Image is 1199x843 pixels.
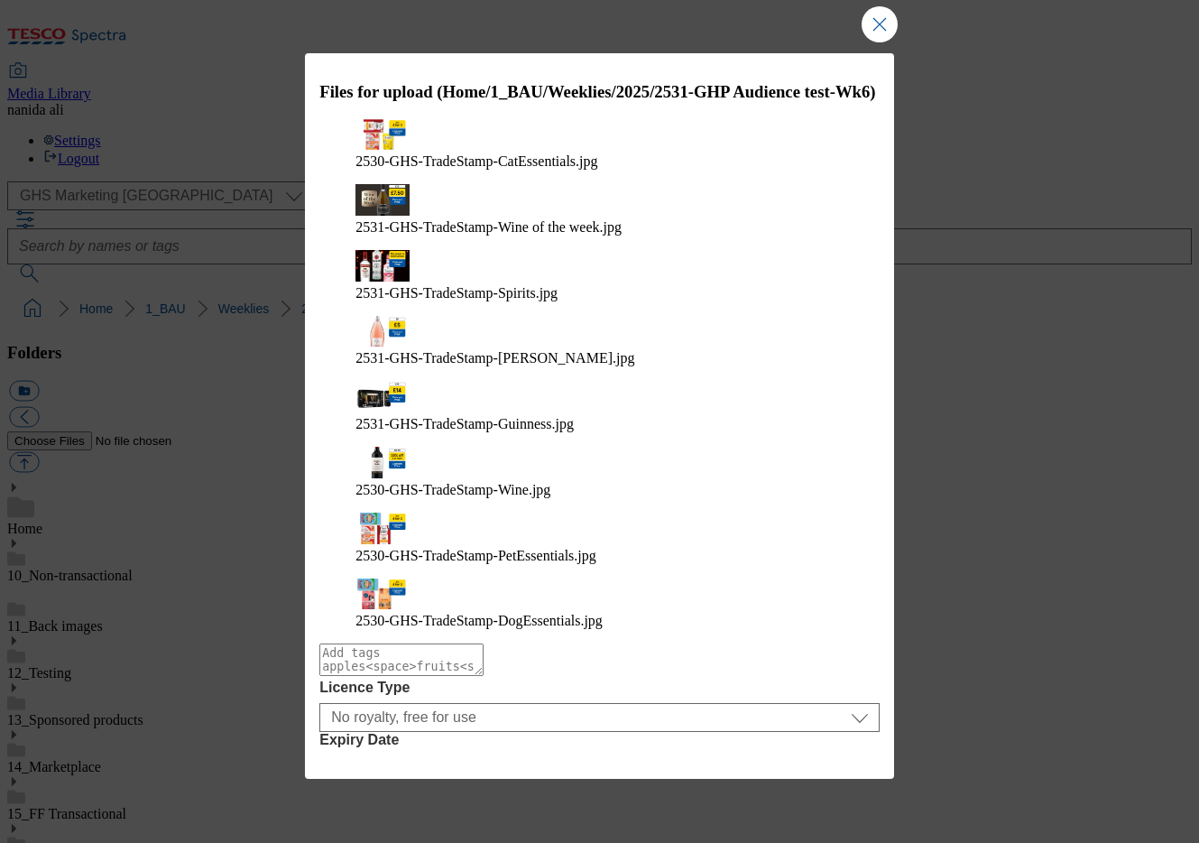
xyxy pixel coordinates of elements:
button: Close Modal [862,6,898,42]
figcaption: 2530-GHS-TradeStamp-DogEssentials.jpg [355,613,844,629]
img: preview [355,513,410,544]
figcaption: 2530-GHS-TradeStamp-CatEssentials.jpg [355,153,844,170]
figcaption: 2531-GHS-TradeStamp-Wine of the week.jpg [355,219,844,236]
img: preview [355,447,410,478]
figcaption: 2531-GHS-TradeStamp-Guinness.jpg [355,416,844,432]
figcaption: 2530-GHS-TradeStamp-PetEssentials.jpg [355,548,844,564]
img: preview [355,381,410,412]
h3: Files for upload (Home/1_BAU/Weeklies/2025/2531-GHP Audience test-Wk6) [319,82,880,102]
div: Modal [305,53,894,779]
img: preview [355,316,410,347]
figcaption: 2531-GHS-TradeStamp-[PERSON_NAME].jpg [355,350,844,366]
label: Licence Type [319,680,880,696]
figcaption: 2531-GHS-TradeStamp-Spirits.jpg [355,285,844,301]
figcaption: 2530-GHS-TradeStamp-Wine.jpg [355,482,844,498]
img: preview [355,184,410,216]
img: preview [355,119,410,151]
img: preview [355,250,410,282]
label: Expiry Date [319,732,880,748]
img: preview [355,579,410,610]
